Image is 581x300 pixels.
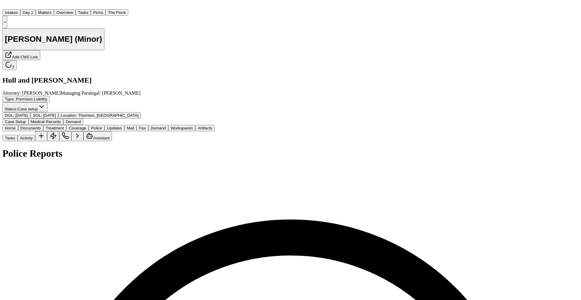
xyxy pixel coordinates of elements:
span: Status: [5,107,18,111]
button: Day 1 [20,9,36,16]
span: [PERSON_NAME] [22,90,61,96]
span: Mail [127,126,134,130]
a: The Flock [106,10,128,15]
span: Home [5,126,16,130]
a: Firms [91,10,106,15]
span: Thornton, [GEOGRAPHIC_DATA] [78,113,139,118]
button: Edit SOL: 2027-08-26 [31,112,58,119]
span: Demand [66,119,81,124]
button: Edit Location: Thornton, CO [58,112,141,119]
button: Edit DOL: 2025-08-26 [2,112,31,119]
a: Home [2,4,10,9]
button: Overview [54,9,76,16]
span: Premises Liability [16,97,47,101]
a: Day 1 [20,10,36,15]
button: Edit service: Medical Records [28,119,63,125]
a: Tasks [76,10,91,15]
button: Change status from Case setup [2,102,48,112]
span: Add CMS Link [12,55,38,59]
span: [DATE] [15,113,28,118]
a: Matters [36,10,54,15]
span: Demand [151,126,166,130]
span: Police [91,126,102,130]
button: Edit service: Case Setup [2,119,28,125]
span: DOL : [5,113,14,118]
span: 2 [12,65,14,69]
button: 2 active tasks [2,60,17,70]
img: Finch Logo [2,2,10,8]
span: Fax [139,126,146,130]
span: Treatment [46,126,64,130]
button: Firms [91,9,106,16]
span: Coverage [69,126,86,130]
h1: Police Reports [2,148,579,159]
h1: [PERSON_NAME] (Minor) [5,34,102,44]
button: Tasks [2,135,18,141]
button: Activity [18,135,35,141]
button: Matters [36,9,54,16]
button: Copy Matter ID [2,22,7,28]
span: Workspaces [171,126,193,130]
button: Create Immediate Task [47,131,59,141]
span: [DATE] [43,113,56,118]
span: Assistant [93,136,110,140]
span: Attorney: [2,90,21,96]
span: Medical Records [31,119,61,124]
span: Case Setup [5,119,26,124]
a: Overview [54,10,76,15]
button: Add CMS Link [2,50,40,60]
button: Tasks [76,9,91,16]
span: Managing Paralegal: [61,90,101,96]
button: Edit matter name [2,28,104,51]
button: Add Task [35,131,47,141]
span: Type : [5,97,15,101]
span: Location : [61,113,77,118]
button: Intakes [2,9,20,16]
button: The Flock [106,9,128,16]
span: [PERSON_NAME] [102,90,140,96]
button: Assistant [84,131,112,141]
span: Artifacts [198,126,212,130]
button: Edit service: Demand [63,119,83,125]
span: Updates [107,126,122,130]
span: Case setup [18,107,38,111]
button: Edit Type: Premises Liability [2,96,50,102]
h2: Hull and [PERSON_NAME] [2,76,579,84]
a: Intakes [2,10,20,15]
button: Make a Call [59,131,71,141]
span: Documents [21,126,41,130]
span: SOL : [33,113,42,118]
